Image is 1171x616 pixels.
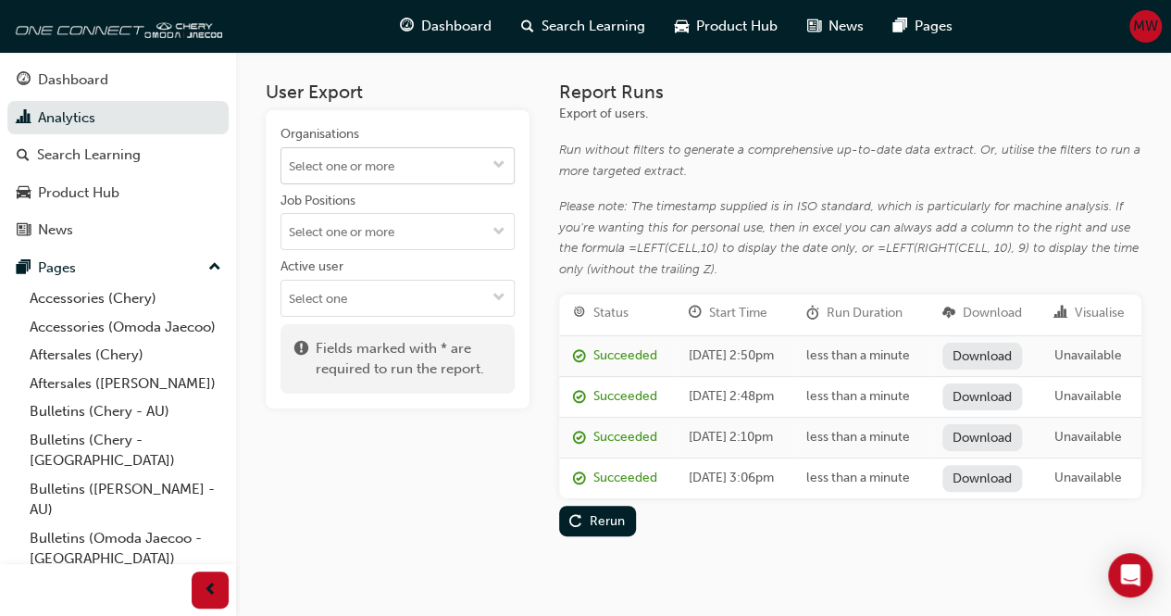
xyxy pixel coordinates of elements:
[559,196,1141,280] div: Please note: The timestamp supplied is in ISO standard, which is particularly for machine analysi...
[7,138,229,172] a: Search Learning
[590,513,625,529] div: Rerun
[806,346,915,367] div: less than a minute
[689,346,778,367] div: [DATE] 2:50pm
[7,101,229,135] a: Analytics
[942,306,955,321] span: download-icon
[385,7,506,45] a: guage-iconDashboard
[709,303,767,324] div: Start Time
[893,15,907,38] span: pages-icon
[827,303,903,324] div: Run Duration
[942,465,1023,492] a: Download
[492,291,505,307] span: down-icon
[689,427,778,448] div: [DATE] 2:10pm
[492,158,505,174] span: down-icon
[9,7,222,44] img: oneconnect
[506,7,660,45] a: search-iconSearch Learning
[828,16,864,37] span: News
[17,260,31,277] span: pages-icon
[573,349,586,365] span: report_succeeded-icon
[316,338,501,380] span: Fields marked with * are required to run the report.
[7,63,229,97] a: Dashboard
[559,140,1141,182] div: Run without filters to generate a comprehensive up-to-date data extract. Or, utilise the filters ...
[22,524,229,573] a: Bulletins (Omoda Jaecoo - [GEOGRAPHIC_DATA])
[294,338,308,380] span: exclaim-icon
[689,386,778,408] div: [DATE] 2:48pm
[593,427,657,448] div: Succeeded
[281,148,514,183] input: Organisationstoggle menu
[38,220,73,241] div: News
[484,281,514,316] button: toggle menu
[573,390,586,406] span: report_succeeded-icon
[37,145,141,166] div: Search Learning
[1074,303,1124,324] div: Visualise
[22,284,229,313] a: Accessories (Chery)
[573,471,586,487] span: report_succeeded-icon
[1129,10,1162,43] button: MW
[807,15,821,38] span: news-icon
[17,147,30,164] span: search-icon
[38,258,76,279] div: Pages
[915,16,953,37] span: Pages
[7,59,229,251] button: DashboardAnalyticsSearch LearningProduct HubNews
[942,383,1023,410] a: Download
[421,16,492,37] span: Dashboard
[569,515,582,531] span: replay-icon
[1053,306,1066,321] span: chart-icon
[484,214,514,249] button: toggle menu
[1053,347,1121,363] span: Unavailable
[7,251,229,285] button: Pages
[1053,388,1121,404] span: Unavailable
[281,281,514,316] input: Active usertoggle menu
[22,313,229,342] a: Accessories (Omoda Jaecoo)
[660,7,792,45] a: car-iconProduct Hub
[281,214,514,249] input: Job Positionstoggle menu
[806,386,915,408] div: less than a minute
[1108,553,1152,597] div: Open Intercom Messenger
[208,256,221,280] span: up-icon
[1133,16,1158,37] span: MW
[484,148,514,183] button: toggle menu
[1053,429,1121,445] span: Unavailable
[492,225,505,241] span: down-icon
[806,306,819,321] span: duration-icon
[806,468,915,489] div: less than a minute
[22,341,229,370] a: Aftersales (Chery)
[593,386,657,408] div: Succeeded
[878,7,967,45] a: pages-iconPages
[400,15,414,38] span: guage-icon
[22,475,229,524] a: Bulletins ([PERSON_NAME] - AU)
[17,185,31,202] span: car-icon
[593,303,629,324] div: Status
[573,431,586,446] span: report_succeeded-icon
[521,15,534,38] span: search-icon
[17,110,31,127] span: chart-icon
[266,82,529,103] h3: User Export
[22,370,229,398] a: Aftersales ([PERSON_NAME])
[559,82,1141,103] h3: Report Runs
[38,69,108,91] div: Dashboard
[542,16,645,37] span: Search Learning
[593,468,657,489] div: Succeeded
[7,213,229,247] a: News
[696,16,778,37] span: Product Hub
[593,346,657,367] div: Succeeded
[942,424,1023,451] a: Download
[22,397,229,426] a: Bulletins (Chery - AU)
[689,306,702,321] span: clock-icon
[17,72,31,89] span: guage-icon
[280,192,355,210] div: Job Positions
[38,182,119,204] div: Product Hub
[280,258,343,276] div: Active user
[559,106,648,121] span: Export of users.
[559,506,636,536] button: Rerun
[17,222,31,239] span: news-icon
[1053,470,1121,485] span: Unavailable
[7,176,229,210] a: Product Hub
[675,15,689,38] span: car-icon
[22,426,229,475] a: Bulletins (Chery - [GEOGRAPHIC_DATA])
[689,468,778,489] div: [DATE] 3:06pm
[573,306,586,321] span: target-icon
[806,427,915,448] div: less than a minute
[963,303,1022,324] div: Download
